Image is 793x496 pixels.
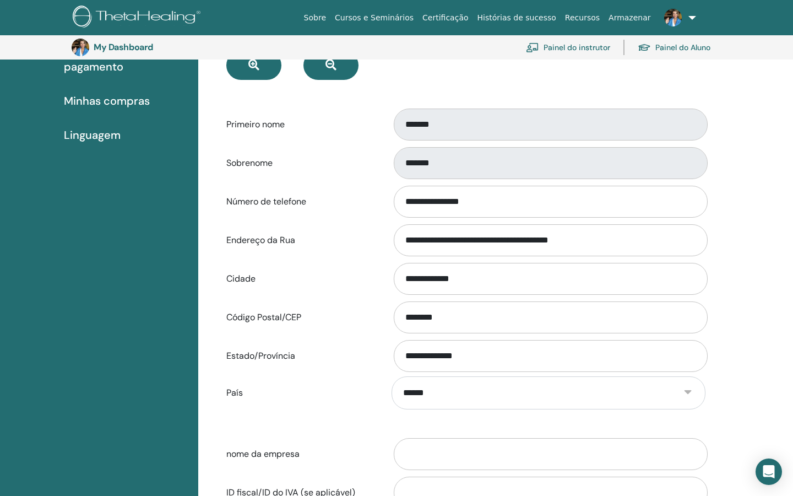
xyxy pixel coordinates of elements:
[604,8,655,28] a: Armazenar
[526,42,539,52] img: chalkboard-teacher.svg
[64,93,150,109] span: Minhas compras
[756,459,782,485] div: Open Intercom Messenger
[218,382,383,403] label: País
[218,153,383,174] label: Sobrenome
[526,35,610,60] a: Painel do instrutor
[218,307,383,328] label: Código Postal/CEP
[638,43,651,52] img: graduation-cap.svg
[218,191,383,212] label: Número de telefone
[218,346,383,366] label: Estado/Província
[473,8,561,28] a: Histórias de sucesso
[218,268,383,289] label: Cidade
[664,9,682,26] img: default.jpg
[418,8,472,28] a: Certificação
[300,8,330,28] a: Sobre
[72,39,89,56] img: default.jpg
[561,8,604,28] a: Recursos
[218,230,383,251] label: Endereço da Rua
[94,42,204,52] h3: My Dashboard
[638,35,710,60] a: Painel do Aluno
[64,127,121,143] span: Linguagem
[330,8,418,28] a: Cursos e Seminários
[73,6,204,30] img: logo.png
[218,114,383,135] label: Primeiro nome
[218,444,383,465] label: nome da empresa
